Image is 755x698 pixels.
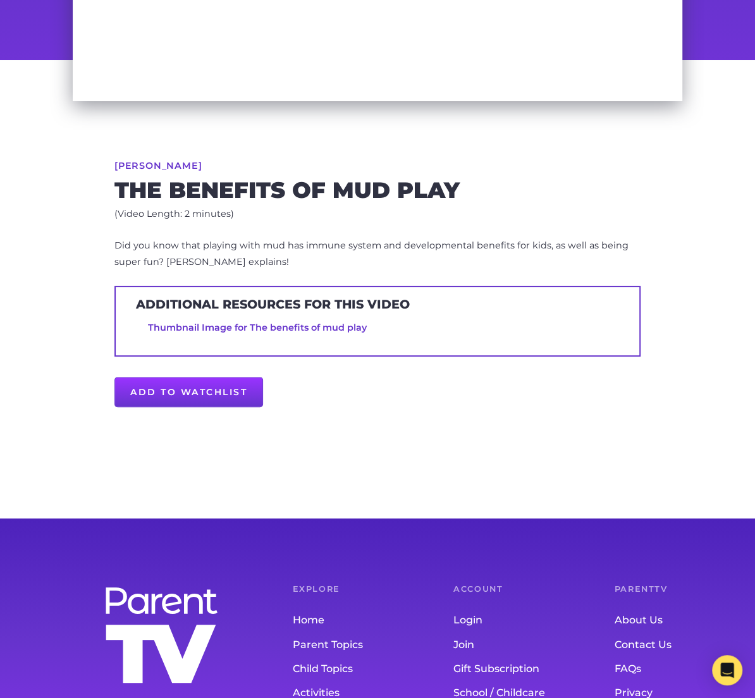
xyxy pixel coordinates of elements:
[615,633,725,657] a: Contact Us
[114,180,641,200] h2: The benefits of mud play
[615,657,725,681] a: FAQs
[615,608,725,632] a: About Us
[114,240,629,267] span: Did you know that playing with mud has immune system and developmental benefits for kids, as well...
[101,584,221,687] img: parenttv-logo-stacked-white.f9d0032.svg
[453,608,564,632] a: Login
[114,206,641,223] p: (Video Length: 2 minutes)
[453,633,564,657] a: Join
[293,633,403,657] a: Parent Topics
[114,377,263,407] a: Add to Watchlist
[293,657,403,681] a: Child Topics
[453,585,564,594] h6: Account
[453,657,564,681] a: Gift Subscription
[615,585,725,594] h6: ParentTV
[114,161,202,170] a: [PERSON_NAME]
[293,608,403,632] a: Home
[293,585,403,594] h6: Explore
[136,297,410,312] h3: Additional resources for this video
[712,655,742,685] div: Open Intercom Messenger
[148,322,367,333] a: Thumbnail Image for The benefits of mud play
